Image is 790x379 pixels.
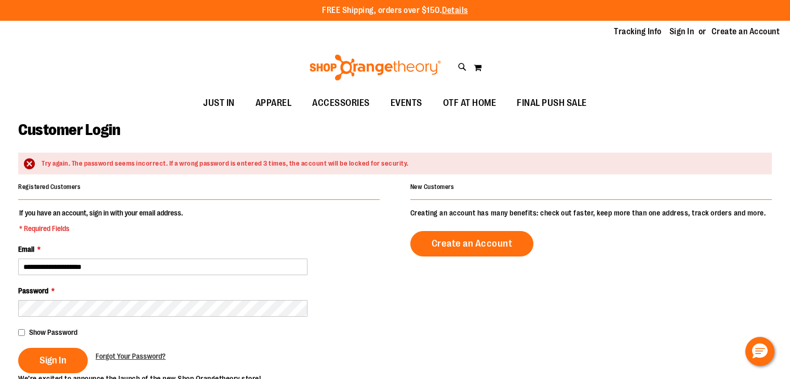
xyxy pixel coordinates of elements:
[745,337,774,366] button: Hello, have a question? Let’s chat.
[380,91,433,115] a: EVENTS
[19,223,183,234] span: * Required Fields
[433,91,507,115] a: OTF AT HOME
[18,287,48,295] span: Password
[308,55,443,80] img: Shop Orangetheory
[410,208,772,218] p: Creating an account has many benefits: check out faster, keep more than one address, track orders...
[391,91,422,115] span: EVENTS
[29,328,77,336] span: Show Password
[96,351,166,361] a: Forgot Your Password?
[410,183,454,191] strong: New Customers
[410,231,534,256] a: Create an Account
[18,348,88,373] button: Sign In
[517,91,587,115] span: FINAL PUSH SALE
[432,238,513,249] span: Create an Account
[614,26,662,37] a: Tracking Info
[18,245,34,253] span: Email
[18,121,120,139] span: Customer Login
[256,91,292,115] span: APPAREL
[443,91,497,115] span: OTF AT HOME
[312,91,370,115] span: ACCESSORIES
[712,26,780,37] a: Create an Account
[245,91,302,115] a: APPAREL
[18,183,81,191] strong: Registered Customers
[670,26,694,37] a: Sign In
[302,91,380,115] a: ACCESSORIES
[193,91,245,115] a: JUST IN
[39,355,66,366] span: Sign In
[42,159,761,169] div: Try again. The password seems incorrect. If a wrong password is entered 3 times, the account will...
[203,91,235,115] span: JUST IN
[18,208,184,234] legend: If you have an account, sign in with your email address.
[322,5,468,17] p: FREE Shipping, orders over $150.
[506,91,597,115] a: FINAL PUSH SALE
[442,6,468,15] a: Details
[96,352,166,360] span: Forgot Your Password?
